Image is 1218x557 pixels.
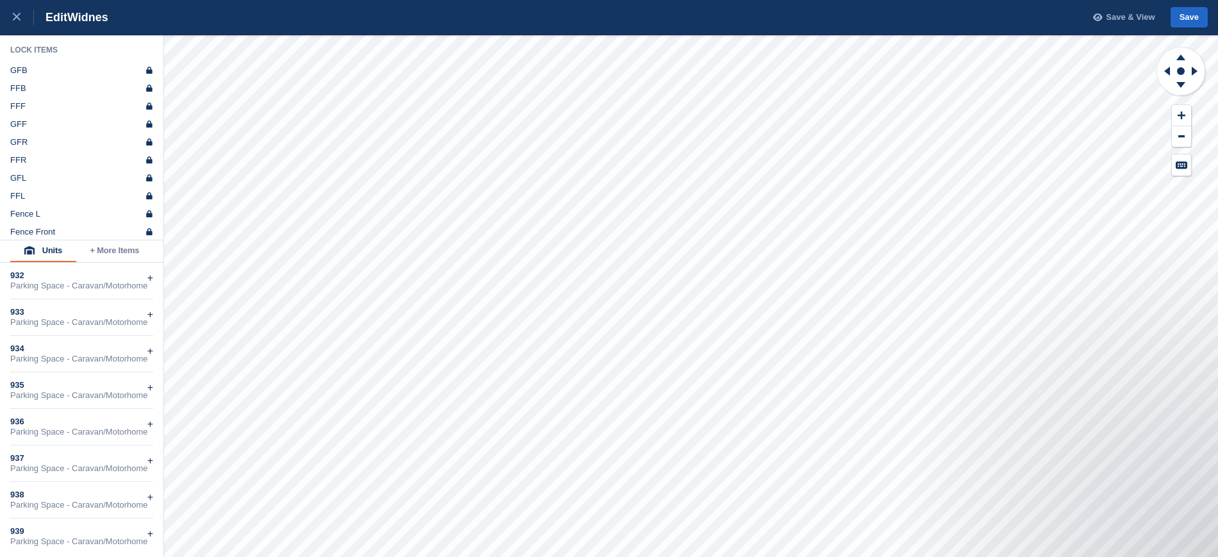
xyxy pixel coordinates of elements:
[10,119,27,129] div: GFF
[10,101,26,112] div: FFF
[1086,7,1155,28] button: Save & View
[10,155,26,165] div: FFR
[10,336,153,372] div: 934Parking Space - Caravan/Motorhome+
[10,500,153,510] div: Parking Space - Caravan/Motorhome
[10,445,153,482] div: 937Parking Space - Caravan/Motorhome+
[147,417,153,432] div: +
[10,65,28,76] div: GFB
[10,417,153,427] div: 936
[10,453,153,463] div: 937
[10,536,153,547] div: Parking Space - Caravan/Motorhome
[10,45,154,55] div: Lock Items
[10,299,153,336] div: 933Parking Space - Caravan/Motorhome+
[10,281,153,291] div: Parking Space - Caravan/Motorhome
[10,240,76,262] button: Units
[1172,126,1191,147] button: Zoom Out
[34,10,108,25] div: Edit Widnes
[1172,154,1191,176] button: Keyboard Shortcuts
[147,307,153,322] div: +
[147,344,153,359] div: +
[10,270,153,281] div: 932
[10,227,55,237] div: Fence Front
[1106,11,1155,24] span: Save & View
[10,482,153,519] div: 938Parking Space - Caravan/Motorhome+
[10,427,153,437] div: Parking Space - Caravan/Motorhome
[10,307,153,317] div: 933
[10,137,28,147] div: GFR
[10,344,153,354] div: 934
[1171,7,1208,28] button: Save
[10,463,153,474] div: Parking Space - Caravan/Motorhome
[10,372,153,409] div: 935Parking Space - Caravan/Motorhome+
[10,191,25,201] div: FFL
[10,519,153,555] div: 939Parking Space - Caravan/Motorhome+
[10,173,26,183] div: GFL
[147,380,153,395] div: +
[10,390,153,401] div: Parking Space - Caravan/Motorhome
[10,526,153,536] div: 939
[147,270,153,286] div: +
[10,263,153,299] div: 932Parking Space - Caravan/Motorhome+
[76,240,153,262] button: + More Items
[10,409,153,445] div: 936Parking Space - Caravan/Motorhome+
[1172,105,1191,126] button: Zoom In
[10,83,26,94] div: FFB
[10,209,40,219] div: Fence L
[10,317,153,328] div: Parking Space - Caravan/Motorhome
[10,380,153,390] div: 935
[147,453,153,469] div: +
[147,490,153,505] div: +
[10,490,153,500] div: 938
[10,354,153,364] div: Parking Space - Caravan/Motorhome
[147,526,153,542] div: +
